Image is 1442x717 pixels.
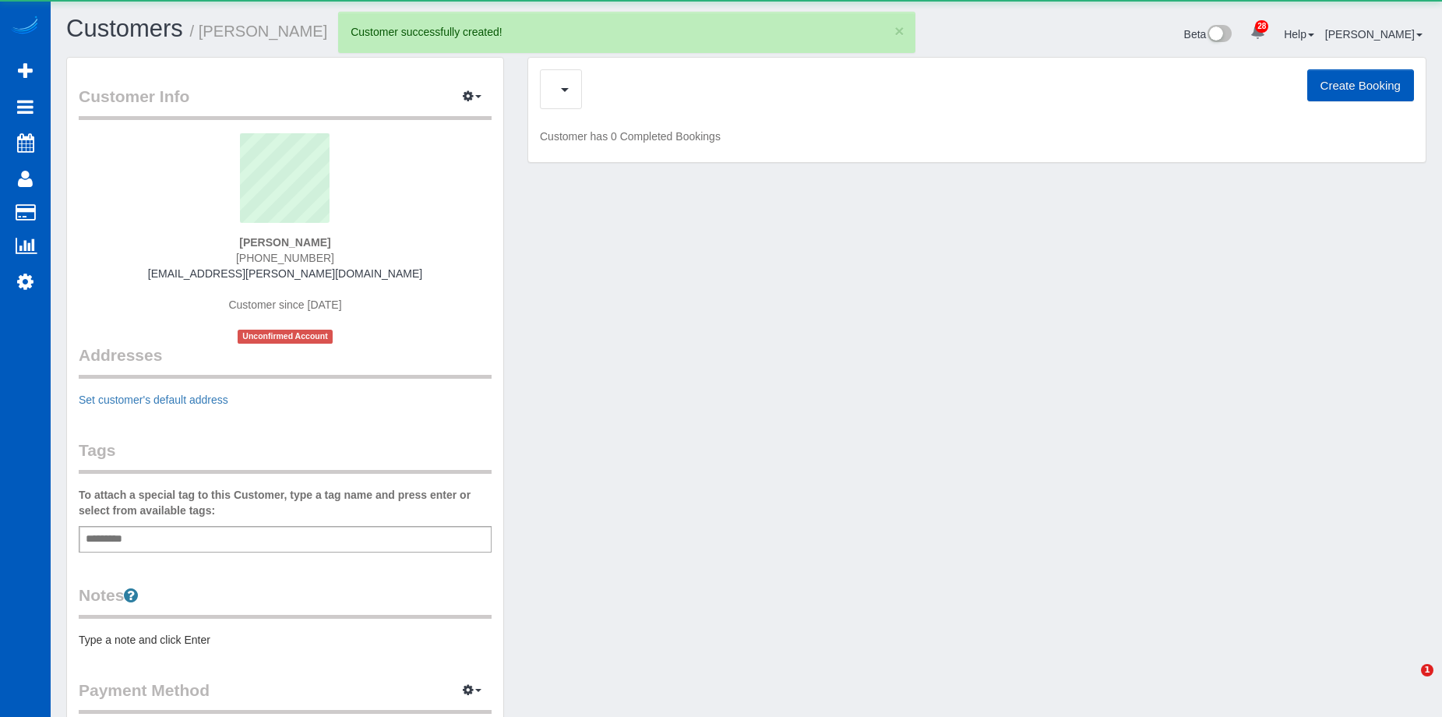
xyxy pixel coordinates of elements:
[236,252,334,264] span: [PHONE_NUMBER]
[894,23,904,39] button: ×
[79,85,492,120] legend: Customer Info
[79,487,492,518] label: To attach a special tag to this Customer, type a tag name and press enter or select from availabl...
[79,439,492,474] legend: Tags
[79,394,228,406] a: Set customer's default address
[190,23,328,40] small: / [PERSON_NAME]
[1184,28,1232,41] a: Beta
[79,584,492,619] legend: Notes
[1325,28,1423,41] a: [PERSON_NAME]
[79,632,492,648] pre: Type a note and click Enter
[66,15,183,42] a: Customers
[1284,28,1314,41] a: Help
[228,298,341,311] span: Customer since [DATE]
[79,679,492,714] legend: Payment Method
[1421,664,1433,676] span: 1
[540,129,1414,144] p: Customer has 0 Completed Bookings
[148,267,422,280] a: [EMAIL_ADDRESS][PERSON_NAME][DOMAIN_NAME]
[238,330,333,343] span: Unconfirmed Account
[1255,20,1268,33] span: 28
[351,24,902,40] div: Customer successfully created!
[1206,25,1232,45] img: New interface
[1389,664,1426,701] iframe: Intercom live chat
[9,16,41,37] img: Automaid Logo
[1307,69,1414,102] button: Create Booking
[239,236,330,249] strong: [PERSON_NAME]
[1243,16,1273,50] a: 28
